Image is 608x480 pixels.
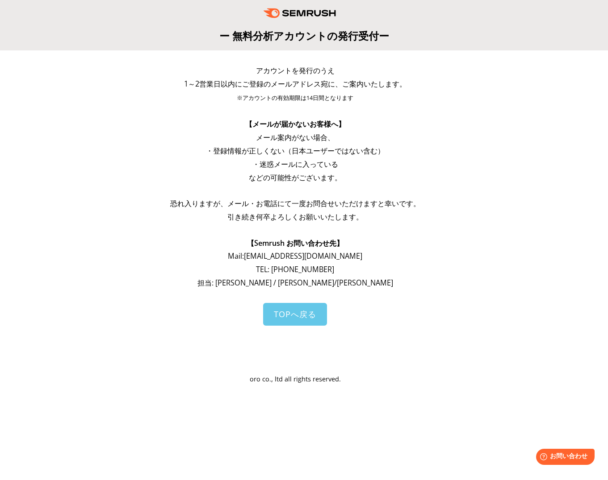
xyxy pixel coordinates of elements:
[245,119,345,129] span: 【メールが届かないお客様へ】
[528,445,598,470] iframe: Help widget launcher
[237,94,353,102] span: ※アカウントの有効期限は14日間となります
[219,29,389,43] span: ー 無料分析アカウントの発行受付ー
[250,375,341,383] span: oro co., ltd all rights reserved.
[256,132,335,142] span: メール案内がない場合、
[274,309,316,319] span: TOPへ戻る
[227,212,363,222] span: 引き続き何卒よろしくお願いいたします。
[249,173,342,182] span: などの可能性がございます。
[247,238,344,248] span: 【Semrush お問い合わせ先】
[170,199,420,208] span: 恐れ入りますが、メール・お電話にて一度お問合せいただけますと幸いです。
[228,251,362,261] span: Mail: [EMAIL_ADDRESS][DOMAIN_NAME]
[256,265,334,274] span: TEL: [PHONE_NUMBER]
[184,79,407,89] span: 1～2営業日以内にご登録のメールアドレス宛に、ご案内いたします。
[206,146,385,156] span: ・登録情報が正しくない（日本ユーザーではない含む）
[263,303,327,326] a: TOPへ戻る
[256,66,335,75] span: アカウントを発行のうえ
[252,159,338,169] span: ・迷惑メールに入っている
[197,278,393,288] span: 担当: [PERSON_NAME] / [PERSON_NAME]/[PERSON_NAME]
